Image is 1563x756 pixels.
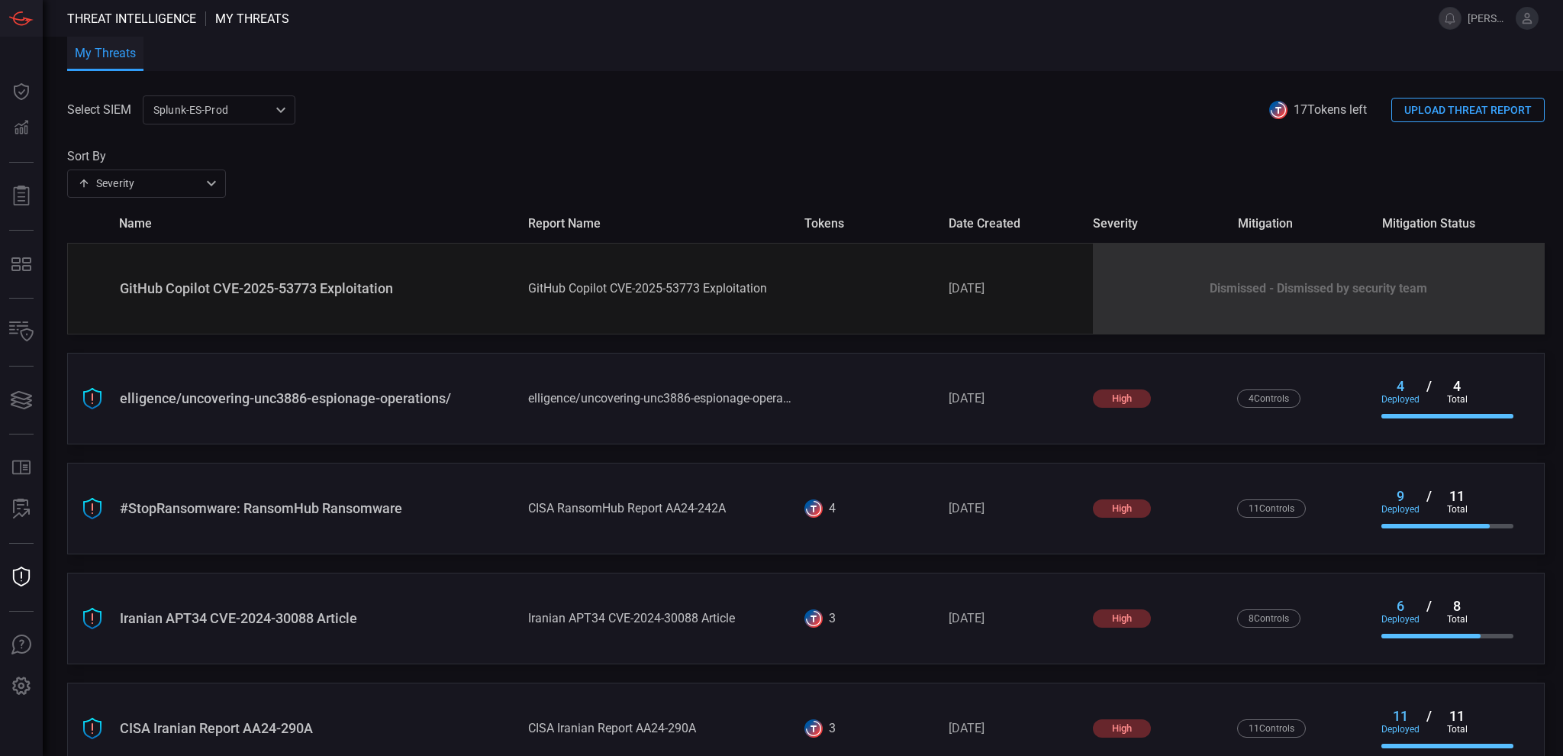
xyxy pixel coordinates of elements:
div: 9 [1381,488,1420,504]
div: GitHub Copilot CVE-2025-53773 Exploitation [528,281,792,296]
span: Threat Intelligence [67,11,196,26]
div: deployed [1381,504,1420,515]
div: 4 [829,501,836,515]
div: 11 Control s [1237,719,1306,738]
div: / [1420,708,1438,735]
div: deployed [1381,394,1420,405]
p: Splunk-ES-Prod [153,102,271,118]
button: Threat Intelligence [3,559,40,596]
div: [DATE] [949,281,1081,296]
div: high [1093,609,1151,628]
div: high [1093,389,1151,408]
button: ALERT ANALYSIS [3,491,40,528]
div: [DATE] [949,391,1081,405]
div: elligence/uncovering-unc3886-espionage-operations/ [120,390,516,406]
div: 11 [1381,708,1420,724]
div: [DATE] [949,501,1081,515]
label: Select SIEM [67,102,131,117]
button: Preferences [3,668,40,705]
button: Rule Catalog [3,450,40,486]
label: Sort By [67,149,226,163]
div: / [1420,378,1438,405]
span: My Threats [215,11,289,26]
div: 8 [1438,598,1476,614]
div: 3 [829,611,836,625]
span: name [119,216,516,231]
button: Cards [3,382,40,418]
div: [DATE] [949,721,1081,735]
span: date created [949,216,1081,231]
div: total [1438,614,1476,625]
div: 8 Control s [1237,609,1300,628]
div: Iranian APT34 CVE-2024-30088 Article [528,611,792,625]
div: deployed [1381,614,1420,625]
button: Dashboard [3,73,40,110]
div: high [1093,499,1151,518]
span: tokens [804,216,936,231]
span: severity [1093,216,1225,231]
div: 4 [1381,378,1420,394]
div: 6 [1381,598,1420,614]
button: Inventory [3,314,40,351]
div: 11 [1438,488,1476,504]
span: mitigation [1238,216,1370,231]
div: total [1438,504,1476,515]
div: 11 [1438,708,1476,724]
div: Dismissed - Dismissed by security team [1093,244,1544,334]
div: CISA Iranian Report AA24-290A [528,721,792,735]
button: Reports [3,178,40,215]
span: [PERSON_NAME].brand [1468,12,1510,24]
span: 17 Tokens left [1294,102,1367,117]
span: report name [528,216,792,231]
div: 3 [829,721,836,735]
div: deployed [1381,724,1420,735]
button: UPLOAD THREAT REPORT [1391,98,1545,122]
div: 11 Control s [1237,499,1306,518]
div: total [1438,394,1476,405]
div: / [1420,598,1438,625]
div: CISA RansomHub Report AA24-242A [528,501,792,515]
button: My Threats [67,37,143,71]
div: #StopRansomware: RansomHub Ransomware [120,500,516,516]
div: / [1420,488,1438,515]
button: MITRE - Detection Posture [3,246,40,283]
div: high [1093,719,1151,738]
div: 4 [1438,378,1476,394]
button: Detections [3,110,40,147]
div: Iranian APT34 CVE-2024-30088 Article [120,610,516,626]
div: CISA Iranian Report AA24-290A [120,720,516,736]
div: GitHub Copilot CVE-2025-53773 Exploitation [120,280,516,296]
div: 4 Control s [1237,389,1300,408]
div: total [1438,724,1476,735]
div: elligence/uncovering-unc3886-espionage-operations/ [528,391,792,405]
button: Ask Us A Question [3,627,40,664]
div: Severity [78,176,201,191]
span: mitigation status [1382,216,1514,231]
div: [DATE] [949,611,1081,625]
